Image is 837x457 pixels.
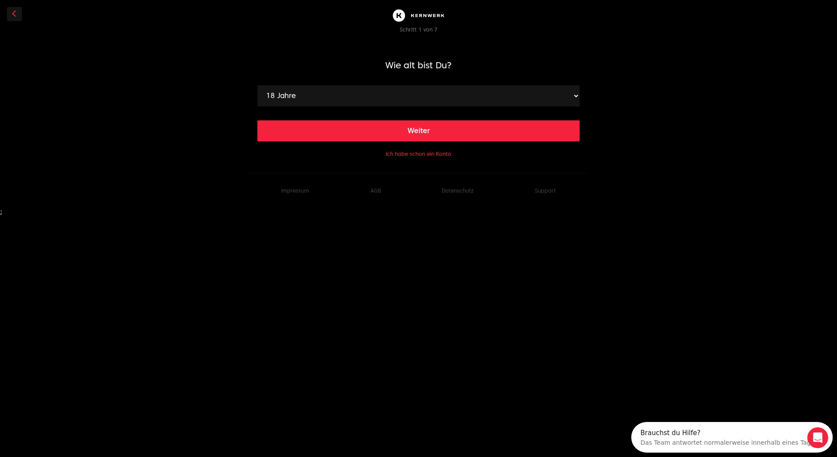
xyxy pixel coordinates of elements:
button: Support [535,187,556,194]
iframe: Intercom live chat [807,427,828,448]
span: Schritt 1 von 7 [400,26,437,33]
button: Weiter [257,120,580,141]
h1: Wie alt bist Du? [257,59,580,71]
a: AGB [370,187,381,194]
div: Brauchst du Hilfe? [9,7,188,14]
iframe: Intercom live chat Discovery-Launcher [631,422,833,453]
div: Intercom-Nachrichtendienst öffnen [4,4,214,28]
a: Datenschutz [442,187,474,194]
img: Kernwerk® [390,7,447,24]
button: Ich habe schon ein Konto [386,151,451,158]
div: Das Team antwortet normalerweise innerhalb eines Tages. [9,14,188,24]
a: Impressum [281,187,309,194]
